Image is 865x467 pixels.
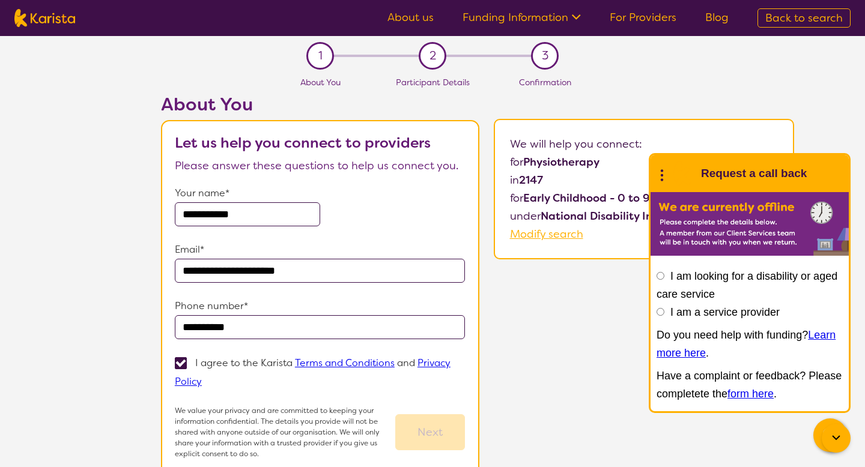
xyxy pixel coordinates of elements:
[519,77,571,88] span: Confirmation
[175,157,466,175] p: Please answer these questions to help us connect you.
[670,161,694,185] img: Karista
[757,8,851,28] a: Back to search
[701,164,807,182] h1: Request a call back
[670,306,780,318] label: I am a service provider
[651,192,849,256] img: Karista offline chat form to request call back
[175,297,466,315] p: Phone number*
[295,357,395,369] a: Terms and Conditions
[429,47,436,65] span: 2
[396,77,470,88] span: Participant Details
[705,10,729,25] a: Blog
[657,367,843,403] p: Have a complaint or feedback? Please completete the .
[657,326,843,362] p: Do you need help with funding? .
[175,357,451,388] a: Privacy Policy
[765,11,843,25] span: Back to search
[463,10,581,25] a: Funding Information
[318,47,323,65] span: 1
[510,207,778,225] p: under .
[542,47,548,65] span: 3
[519,173,543,187] b: 2147
[387,10,434,25] a: About us
[510,189,778,207] p: for
[175,133,431,152] b: Let us help you connect to providers
[657,270,837,300] label: I am looking for a disability or aged care service
[14,9,75,27] img: Karista logo
[161,94,479,115] h2: About You
[510,153,778,171] p: for
[510,227,583,241] a: Modify search
[175,184,466,202] p: Your name*
[523,155,599,169] b: Physiotherapy
[175,241,466,259] p: Email*
[541,209,776,223] b: National Disability Insurance Scheme (NDIS)
[510,135,778,153] p: We will help you connect:
[610,10,676,25] a: For Providers
[300,77,341,88] span: About You
[175,405,396,459] p: We value your privacy and are committed to keeping your information confidential. The details you...
[727,388,774,400] a: form here
[813,418,847,452] button: Channel Menu
[510,171,778,189] p: in
[523,191,650,205] b: Early Childhood - 0 to 9
[175,357,451,388] p: I agree to the Karista and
